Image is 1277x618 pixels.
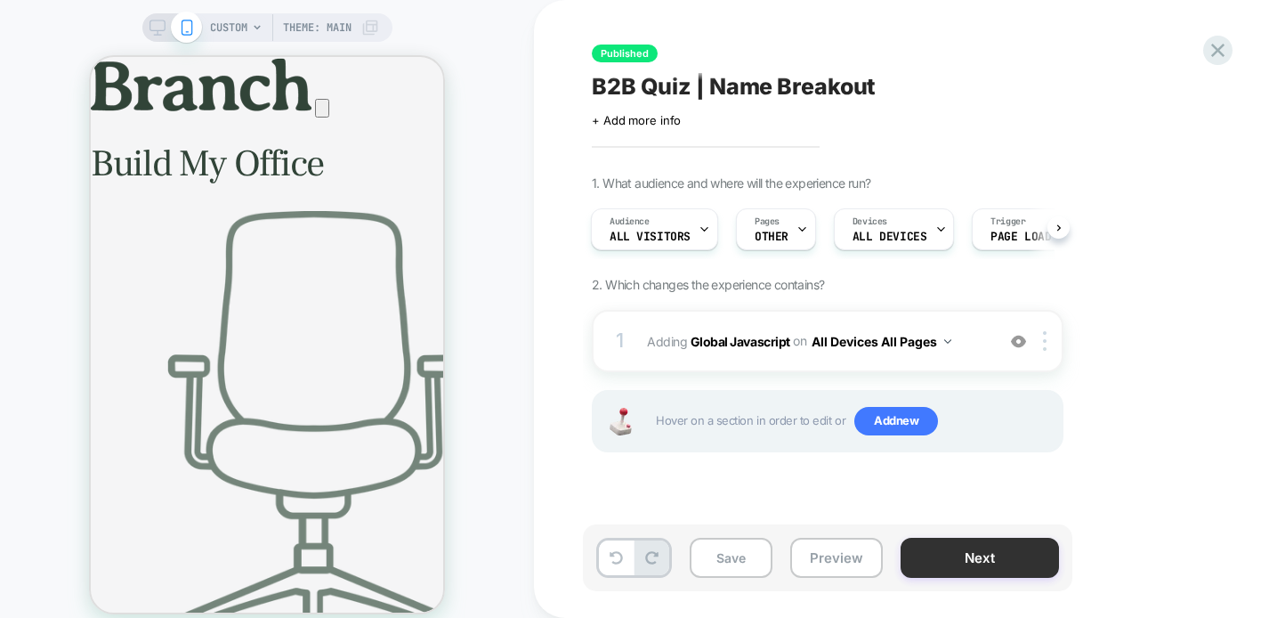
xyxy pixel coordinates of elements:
img: crossed eye [1011,334,1026,349]
span: Add new [854,407,938,435]
div: 1 [611,323,629,359]
span: 2. Which changes the experience contains? [592,277,824,292]
span: OTHER [755,231,788,243]
button: Preview [790,538,883,578]
span: Theme: MAIN [283,13,352,42]
span: Pages [755,215,780,228]
span: 1. What audience and where will the experience run? [592,175,870,191]
span: Published [592,45,658,62]
span: All Visitors [610,231,691,243]
span: Page Load [990,231,1051,243]
span: Trigger [990,215,1025,228]
span: Devices [853,215,887,228]
span: Audience [610,215,650,228]
span: Adding [647,329,986,354]
span: B2B Quiz | Name Breakout [592,73,876,100]
button: Next [901,538,1059,578]
span: ALL DEVICES [853,231,926,243]
b: Global Javascript [691,333,790,348]
img: Joystick [602,408,638,435]
span: + Add more info [592,113,681,127]
span: Hover on a section in order to edit or [656,407,1053,435]
button: All Devices All Pages [812,329,951,354]
span: CUSTOM [210,13,247,42]
button: Close Builder [224,42,238,61]
button: Save [690,538,772,578]
img: close [1043,331,1047,351]
img: down arrow [944,339,951,344]
span: on [793,329,806,352]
